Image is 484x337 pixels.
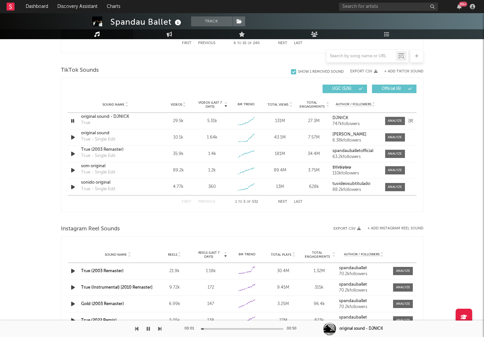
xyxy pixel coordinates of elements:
div: + Add Instagram Reel Sound [361,227,423,230]
span: Sound Name [102,103,125,107]
div: 1.32M [303,268,336,274]
div: 89.4M [265,167,295,174]
a: True (2003 Remaster) [81,146,150,153]
a: sonido original [81,179,150,186]
span: Videos [171,103,182,107]
div: 3.75M [299,167,329,174]
button: Next [278,41,287,45]
a: Gold (2003 Remaster) [81,302,124,306]
div: 29.5k [163,118,194,124]
span: Videos (last 7 days) [197,101,223,109]
div: True - Single Edit [81,169,115,176]
div: 4.77k [163,184,194,190]
a: original sound - DJNICK [81,114,150,120]
div: 628k [299,184,329,190]
div: 00:01 [185,325,198,333]
span: Reels [168,253,177,257]
div: 1.64k [207,134,217,141]
div: 88.2k followers [332,188,378,192]
div: 7.57M [299,134,329,141]
div: 63.2k followers [332,155,378,159]
button: + Add Instagram Reel Sound [367,227,423,230]
div: 34.4M [299,151,329,157]
div: 6M Trend [231,102,261,107]
strong: 𝕷𝖎𝖋𝖊𝖍𝖎𝖕𝖍𝖔𝖕 [332,165,351,169]
div: 27M [267,317,299,324]
strong: [PERSON_NAME] [332,132,366,137]
button: + Add TikTok Sound [378,70,423,73]
div: 99 + [459,2,467,7]
button: UGC(526) [323,85,367,93]
strong: tuvideosubtitulado [332,182,370,186]
div: True - Single Edit [81,153,115,159]
div: True [81,120,90,126]
div: 5.05k [158,317,191,324]
a: spandauballet [339,299,388,303]
div: 35.9k [163,151,194,157]
div: 823k [303,317,336,324]
a: original sound [81,130,150,137]
a: True (2022 Remix) [81,318,117,323]
div: 6 10 240 [229,39,265,47]
span: Author / Followers [336,102,371,107]
button: First [182,41,191,45]
div: 131M [265,118,295,124]
div: 43.1M [265,134,295,141]
div: 6.99k [158,301,191,307]
div: 70.2k followers [339,272,388,276]
div: 172 [194,284,227,291]
span: Total Views [268,103,288,107]
span: Reels (last 7 days) [194,251,223,259]
div: 27.3M [299,118,329,124]
a: spandauballet [339,315,388,320]
a: spandauballet [339,266,388,271]
div: 9.45M [267,284,299,291]
div: 6.38k followers [332,138,378,143]
div: 181M [265,151,295,157]
button: Previous [198,200,215,204]
span: Total Plays [271,253,291,257]
a: 𝕷𝖎𝖋𝖊𝖍𝖎𝖕𝖍𝖔𝖕 [332,165,378,170]
div: 5.31k [207,118,217,124]
span: Official ( 6 ) [376,87,407,91]
button: Last [294,41,302,45]
strong: spandauballet [339,282,367,287]
span: Author / Followers [344,252,380,257]
div: 70.2k followers [339,305,388,309]
span: Total Engagements [299,101,325,109]
div: 747k followers [332,122,378,126]
button: First [182,200,191,204]
div: 315k [303,284,336,291]
button: Track [191,16,232,26]
div: 9.72k [158,284,191,291]
div: 00:50 [287,325,300,333]
span: UGC ( 526 ) [327,87,357,91]
button: Last [294,200,302,204]
div: 89.2k [163,167,194,174]
span: of [247,200,251,203]
div: som original [81,163,150,169]
input: Search by song name or URL [327,54,396,59]
div: 147 [194,301,227,307]
div: 1.2k [208,167,216,174]
button: 99+ [457,4,462,9]
a: [PERSON_NAME] [332,132,378,137]
a: True (2003 Remaster) [81,269,124,273]
button: Export CSV [333,227,361,231]
strong: spandauballet [339,315,367,320]
span: to [238,200,242,203]
button: Export CSV [350,69,378,73]
div: original sound - DJNICK [339,326,383,332]
a: spandauballet [339,282,388,287]
strong: spandauballetofficial [332,149,373,153]
div: 6M Trend [231,252,264,257]
div: 1.4k [208,151,216,157]
input: Search for artists [339,3,438,11]
div: 10.1k [163,134,194,141]
span: of [248,42,252,45]
span: Instagram Reel Sounds [61,225,120,233]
